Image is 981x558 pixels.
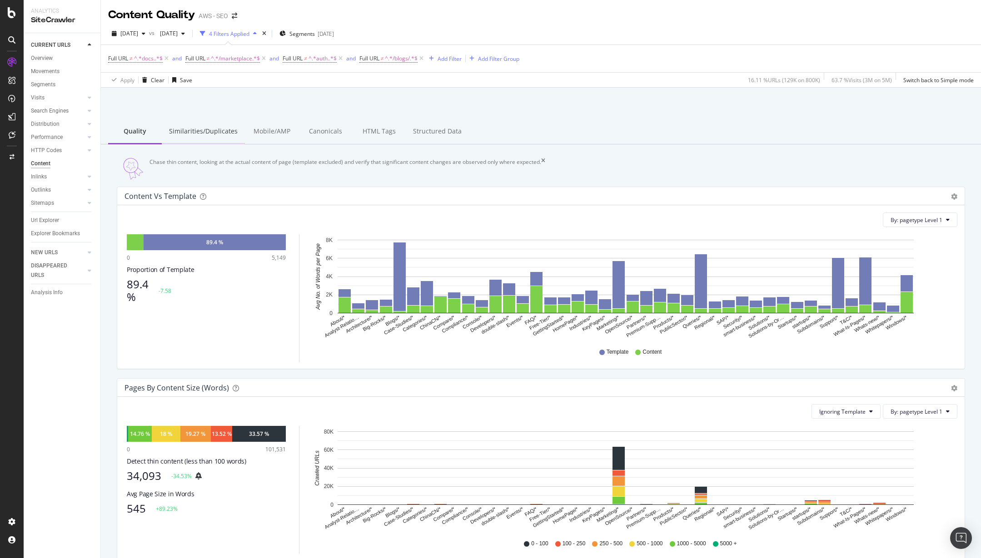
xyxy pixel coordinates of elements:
div: SiteCrawler [31,15,93,25]
text: Regional/* [693,314,717,331]
text: Products/* [652,314,676,331]
span: Content [642,348,662,356]
div: Explorer Bookmarks [31,229,80,238]
text: What-Is-Pages/* [832,314,867,337]
a: HTTP Codes [31,146,85,155]
text: Partners/* [626,314,648,330]
a: Search Engines [31,106,85,116]
text: Industries/* [568,506,593,523]
text: KeyPages/* [581,506,607,523]
a: Overview [31,54,94,63]
a: CURRENT URLS [31,40,85,50]
text: Categories/* [402,506,428,524]
div: Quality [108,119,162,144]
text: smart-business/* [722,314,758,338]
div: Open Intercom Messenger [950,527,972,549]
div: Pages by Content Size (Words) [124,383,229,392]
text: Developers/* [469,314,497,333]
div: DISAPPEARED URLS [31,261,77,280]
text: Whats-new/* [853,314,881,333]
text: Console/* [462,506,483,522]
text: Architecture/* [345,314,374,334]
button: By: pagetype Level 1 [883,212,957,227]
span: 5000 + [720,540,737,548]
div: Detect thin content (less than 100 words) [127,457,286,466]
div: Url Explorer [31,216,59,225]
div: +89.23% [156,505,178,513]
div: and [346,54,356,62]
span: 100 - 250 [563,540,586,548]
div: Distribution [31,119,60,129]
div: 63.7 % Visits ( 3M on 5M ) [832,76,892,84]
text: Support/* [819,314,840,330]
text: 0 [329,310,333,316]
text: Security/* [722,506,744,521]
svg: A chart. [310,426,951,531]
button: [DATE] [108,26,149,41]
div: Segments [31,80,55,89]
button: Add Filter [425,53,462,64]
text: Windows/* [885,506,908,523]
text: SAP/* [716,314,730,326]
text: Queries/* [682,314,702,330]
text: Marketing/* [596,506,621,523]
div: Content vs Template [124,192,196,201]
span: ≠ [304,54,307,62]
div: 16.11 % URLs ( 129K on 800K ) [748,76,820,84]
div: times [260,29,268,38]
button: and [346,54,356,63]
text: Avg No. of Words per Page [315,243,321,310]
text: HomePage/* [552,314,579,333]
span: By: pagetype Level 1 [891,408,942,415]
text: SAP/* [716,506,730,517]
div: and [172,54,182,62]
text: Compare/* [432,314,456,331]
div: Content [31,159,50,168]
span: ^.*auth..*$ [309,52,337,65]
a: Outlinks [31,185,85,195]
text: 2K [326,292,333,298]
text: Case-Studies/* [383,506,415,527]
div: 89.4 % [206,238,223,246]
div: Sitemaps [31,198,54,208]
a: DISAPPEARED URLS [31,261,85,280]
text: ChinaCN/* [419,506,443,523]
button: and [172,54,182,63]
text: Support/* [819,506,840,521]
span: Full URL [108,54,128,62]
text: Startups/* [777,506,798,522]
div: HTTP Codes [31,146,62,155]
text: 4K [326,273,333,280]
div: -7.58 [159,287,171,295]
button: Apply [108,73,134,87]
div: -34.53% [171,472,192,480]
text: GettingStarted/* [532,506,565,528]
div: 0 [127,254,130,262]
a: Segments [31,80,94,89]
span: 500 - 1000 [637,540,662,548]
div: Overview [31,54,53,63]
text: Events/* [505,506,524,520]
div: Outlinks [31,185,51,195]
div: Save [180,76,192,84]
text: KeyPages/* [581,314,607,332]
text: Marketing/* [596,314,621,332]
text: Industries/* [568,314,593,331]
div: Add Filter [438,55,462,63]
div: Search Engines [31,106,69,116]
span: Full URL [359,54,379,62]
a: Sitemaps [31,198,85,208]
div: Proportion of Template [127,265,286,274]
text: HomePage/* [552,506,579,525]
span: ^.*/marketplace.*$ [211,52,260,65]
text: GettingStarted/* [532,314,565,337]
button: Segments[DATE] [276,26,338,41]
svg: A chart. [310,234,951,340]
text: Whitepapers/* [864,506,894,526]
text: Startups/* [777,314,798,330]
div: 33.57 % [249,430,269,438]
div: 34,093 [127,469,161,482]
div: HTML Tags [352,119,406,144]
div: Apply [120,76,134,84]
span: 2025 Sep. 17th [120,30,138,37]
